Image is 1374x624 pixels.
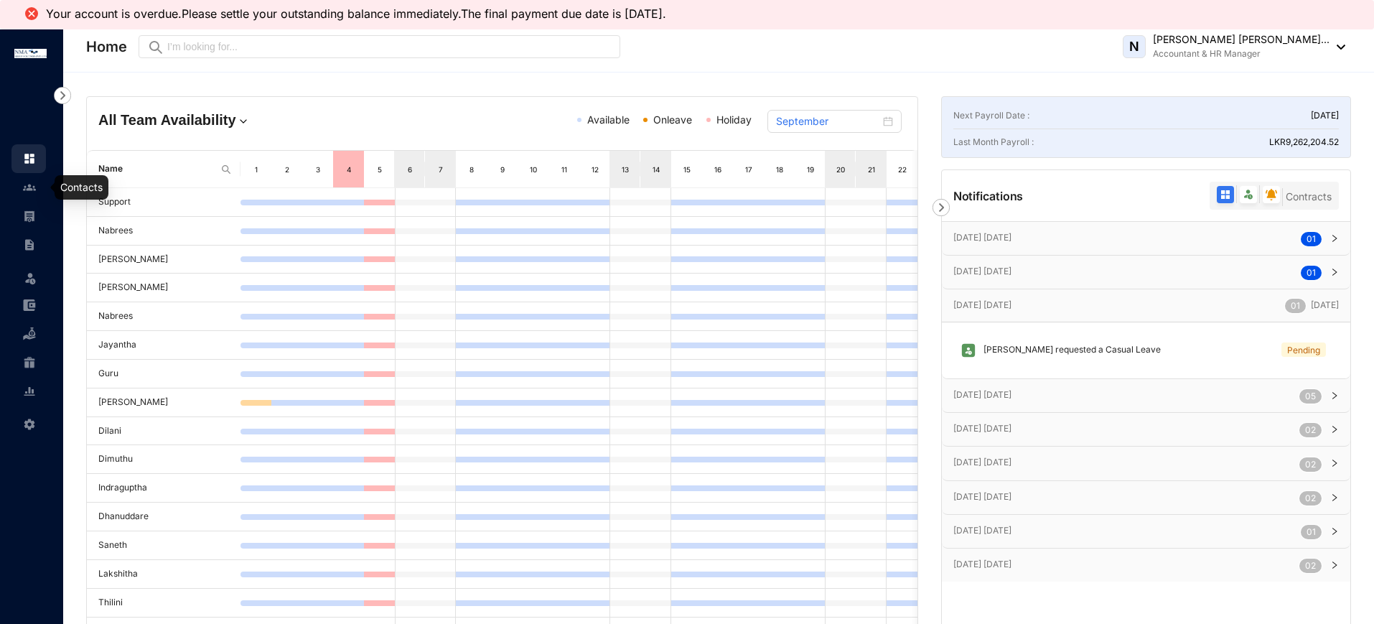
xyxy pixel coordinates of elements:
[953,422,1299,436] p: [DATE] [DATE]
[1287,343,1320,356] p: Pending
[804,162,816,177] div: 19
[1299,559,1322,573] sup: 02
[653,113,692,126] span: Onleave
[942,289,1350,322] div: [DATE] [DATE]01[DATE]
[87,217,240,246] td: Nabrees
[1307,267,1312,278] span: 0
[1311,560,1316,571] span: 2
[87,503,240,531] td: Dhanuddare
[743,162,755,177] div: 17
[953,187,1024,205] p: Notifications
[942,256,1350,289] div: [DATE] [DATE]01
[251,162,263,177] div: 1
[1330,391,1339,400] span: right
[1296,300,1300,311] span: 1
[1305,560,1311,571] span: 0
[1311,424,1316,435] span: 2
[167,39,612,55] input: I’m looking for...
[373,162,385,177] div: 5
[11,144,46,173] li: Home
[54,87,71,104] img: nav-icon-right.af6afadce00d159da59955279c43614e.svg
[976,343,1161,358] p: [PERSON_NAME] requested a Casual Leave
[1220,189,1231,200] img: filter-all-active.b2ddab8b6ac4e993c5f19a95c6f397f4.svg
[1269,135,1339,149] p: LKR 9,262,204.52
[716,113,752,126] span: Holiday
[236,114,251,129] img: dropdown.780994ddfa97fca24b89f58b1de131fa.svg
[1285,298,1339,313] p: [DATE]
[23,5,40,22] img: alert-icon-error.ae2eb8c10aa5e3dc951a89517520af3a.svg
[87,388,240,417] td: [PERSON_NAME]
[1330,527,1339,536] span: right
[589,162,601,177] div: 12
[87,417,240,446] td: Dilani
[98,162,215,176] span: Name
[11,230,46,259] li: Contracts
[281,162,294,177] div: 2
[1330,268,1339,276] span: right
[942,549,1350,582] div: [DATE] [DATE]02
[1301,525,1322,539] sup: 01
[23,152,36,165] img: home.c6720e0a13eba0172344.svg
[953,523,1301,538] p: [DATE] [DATE]
[933,199,950,216] img: nav-icon-right.af6afadce00d159da59955279c43614e.svg
[86,37,127,57] p: Home
[953,230,1301,245] p: [DATE] [DATE]
[23,356,36,369] img: gratuity-unselected.a8c340787eea3cf492d7.svg
[953,264,1301,279] p: [DATE] [DATE]
[11,348,46,377] li: Gratuity
[1312,233,1316,244] span: 1
[1285,299,1306,313] sup: 01
[404,162,416,177] div: 6
[1299,423,1322,437] sup: 02
[953,455,1299,470] p: [DATE] [DATE]
[773,162,785,177] div: 18
[942,222,1350,255] div: [DATE] [DATE]01
[23,271,37,285] img: leave-unselected.2934df6273408c3f84d9.svg
[98,110,367,130] h4: All Team Availability
[11,173,46,202] li: Contacts
[23,299,36,312] img: expense-unselected.2edcf0507c847f3e9e96.svg
[1330,234,1339,243] span: right
[953,557,1299,572] p: [DATE] [DATE]
[712,162,724,177] div: 16
[650,162,663,177] div: 14
[11,291,46,320] li: Expenses
[1305,493,1311,503] span: 0
[1311,391,1316,401] span: 5
[681,162,693,177] div: 15
[587,113,630,126] span: Available
[11,377,46,406] li: Reports
[343,162,355,177] div: 4
[942,447,1350,480] div: [DATE] [DATE]02
[23,385,36,398] img: report-unselected.e6a6b4230fc7da01f883.svg
[23,238,36,251] img: contract-unselected.99e2b2107c0a7dd48938.svg
[87,188,240,217] td: Support
[1153,32,1329,47] p: [PERSON_NAME] [PERSON_NAME]...
[953,298,1285,312] p: [DATE] [DATE]
[23,418,36,431] img: settings-unselected.1febfda315e6e19643a1.svg
[1291,300,1296,311] span: 0
[1299,389,1322,404] sup: 05
[776,113,880,129] input: Select month
[528,162,540,177] div: 10
[220,164,232,175] img: search.8ce656024d3affaeffe32e5b30621cb7.svg
[497,162,509,177] div: 9
[1129,40,1139,53] span: N
[1330,459,1339,467] span: right
[1299,491,1322,506] sup: 02
[1311,108,1339,123] p: [DATE]
[1299,457,1322,472] sup: 02
[87,302,240,331] td: Nabrees
[312,162,324,177] div: 3
[835,162,846,177] div: 20
[23,327,36,340] img: loan-unselected.d74d20a04637f2d15ab5.svg
[87,531,240,560] td: Saneth
[1307,233,1312,244] span: 0
[1301,232,1322,246] sup: 01
[953,490,1299,504] p: [DATE] [DATE]
[1153,47,1329,61] p: Accountant & HR Manager
[435,162,447,177] div: 7
[961,343,976,358] img: leave.374b2f88bfaf12c8fe9851573f569098.svg
[953,388,1299,402] p: [DATE] [DATE]
[1312,526,1316,537] span: 1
